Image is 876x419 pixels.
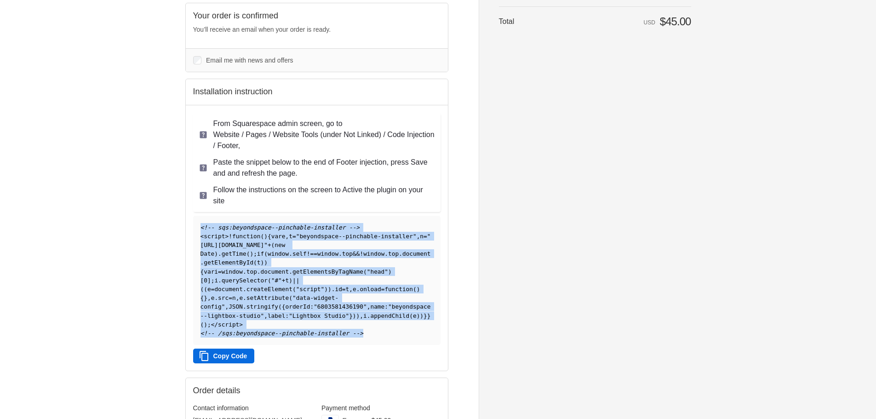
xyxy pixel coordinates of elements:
p: From Squarespace admin screen, go to Website / Pages / Website Tools (under Not Linked) / Code In... [213,118,435,151]
span: = [218,268,222,275]
span: e [282,233,286,240]
span: "beyondspace--pinchable-installer" [296,233,417,240]
span: "beyondspace--lightbox-studio" [200,303,431,319]
span: ) [353,312,356,319]
span: . [218,250,222,257]
span: e [207,286,211,293]
span: e [413,312,417,319]
span: window [222,268,243,275]
span: document [402,250,431,257]
span: . [338,250,342,257]
span: ( [246,250,250,257]
span: window [317,250,338,257]
span: ; [253,250,257,257]
span: ) [356,312,360,319]
span: $45.00 [660,15,691,28]
span: function [232,233,261,240]
span: ) [264,233,268,240]
span: getTime [222,250,246,257]
span: if [257,250,264,257]
button: Copy Code [193,349,255,363]
span: querySelector [222,277,268,284]
span: = [292,233,296,240]
span: label [268,312,286,319]
span: <!-- /sqs:beyondspace--pinchable-installer --> [200,330,363,337]
span: ) [417,312,420,319]
span: . [289,268,292,275]
span: Total [499,17,515,25]
span: ) [328,286,332,293]
span: ) [204,321,207,328]
span: , [225,303,229,310]
span: , [207,294,211,301]
span: { [268,233,271,240]
span: : [310,303,314,310]
span: e [211,294,215,301]
span: , [360,312,363,319]
span: . [243,294,246,301]
span: , [349,286,353,293]
span: <!-- sqs:beyondspace--pinchable-installer --> [200,224,360,231]
span: ) [264,259,268,266]
span: id [335,286,342,293]
span: . [399,250,402,257]
span: ( [200,286,204,293]
p: Paste the snippet below to the end of Footer injection, press Save and and refresh the page. [213,157,435,179]
span: ; [207,321,211,328]
span: . [367,312,371,319]
span: } [204,294,207,301]
span: , [417,233,420,240]
span: ( [268,277,271,284]
span: n [420,233,424,240]
span: . [218,277,222,284]
span: "head" [367,268,388,275]
span: window [363,250,384,257]
h3: Payment method [321,404,441,412]
span: setAttribute [246,294,289,301]
span: name [370,303,384,310]
span: ( [200,321,204,328]
span: e [353,286,356,293]
span: ( [363,268,367,275]
span: > [239,321,243,328]
span: n [232,294,236,301]
span: ] [207,277,211,284]
span: t [257,259,261,266]
span: : [285,312,289,319]
span: ) [388,268,392,275]
span: . [200,259,204,266]
span: . [257,268,261,275]
span: . [289,250,292,257]
span: ( [292,286,296,293]
span: "#" [271,277,282,284]
span: i [214,268,218,275]
span: . [332,286,335,293]
span: . [356,286,360,293]
span: top [388,250,399,257]
span: new [275,241,285,248]
span: ) [289,277,292,284]
span: > [225,233,229,240]
span: ) [417,286,420,293]
span: ( [409,312,413,319]
span: self [292,250,307,257]
span: = [211,286,215,293]
span: var [204,268,214,275]
span: ; [211,277,215,284]
span: , [264,312,268,319]
span: document [261,268,289,275]
span: { [282,303,286,310]
span: = [229,294,232,301]
span: src [218,294,229,301]
span: "Lightbox Studio" [289,312,349,319]
span: t [286,277,289,284]
span: orderId [285,303,310,310]
span: ( [289,294,292,301]
span: < [200,233,204,240]
span: } [349,312,353,319]
h2: Installation instruction [193,86,441,97]
span: JSON [229,303,243,310]
span: getElementsByTagName [292,268,363,275]
span: function [384,286,413,293]
span: . [243,268,246,275]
